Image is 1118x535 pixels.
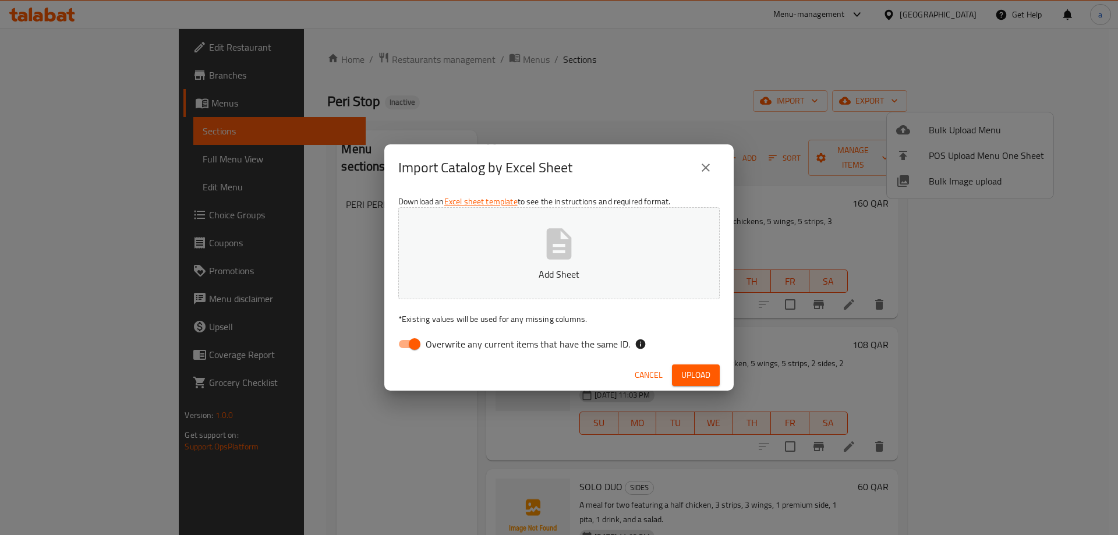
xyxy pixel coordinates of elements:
[635,338,646,350] svg: If the overwrite option isn't selected, then the items that match an existing ID will be ignored ...
[635,368,663,382] span: Cancel
[398,158,572,177] h2: Import Catalog by Excel Sheet
[384,191,734,360] div: Download an to see the instructions and required format.
[444,194,518,209] a: Excel sheet template
[672,364,720,386] button: Upload
[398,207,720,299] button: Add Sheet
[426,337,630,351] span: Overwrite any current items that have the same ID.
[681,368,710,382] span: Upload
[630,364,667,386] button: Cancel
[398,313,720,325] p: Existing values will be used for any missing columns.
[416,267,702,281] p: Add Sheet
[692,154,720,182] button: close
